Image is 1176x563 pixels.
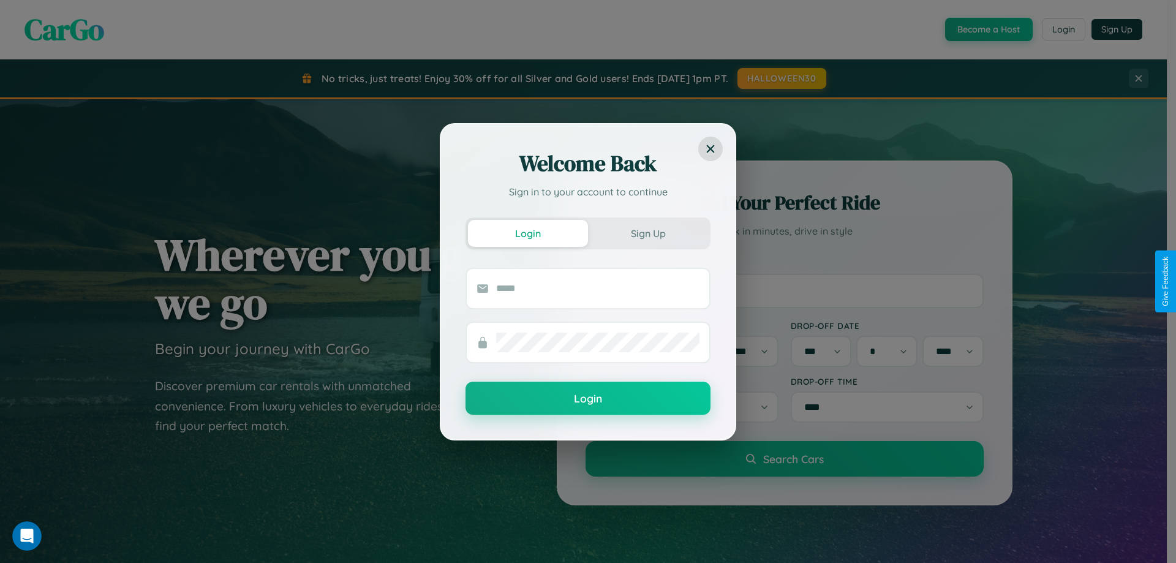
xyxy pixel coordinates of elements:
[466,149,710,178] h2: Welcome Back
[468,220,588,247] button: Login
[466,382,710,415] button: Login
[1161,257,1170,306] div: Give Feedback
[588,220,708,247] button: Sign Up
[466,184,710,199] p: Sign in to your account to continue
[12,521,42,551] iframe: Intercom live chat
